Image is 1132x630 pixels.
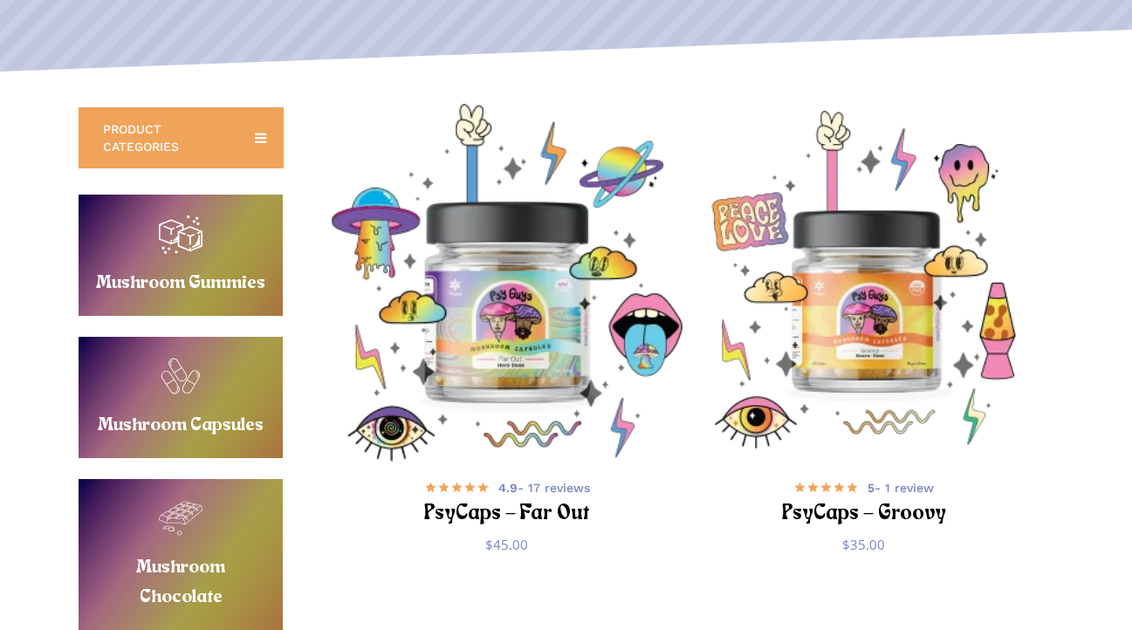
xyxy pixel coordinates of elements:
[868,479,934,496] span: - 1 review
[714,498,1014,531] h2: PsyCaps – Groovy
[842,536,885,553] bdi: 35.00
[357,476,657,523] a: 4.9- 17 reviews PsyCaps – Far Out
[692,111,1036,455] a: PsyCaps - Groovy
[498,481,518,495] b: 4.9
[692,111,1036,455] img: Psychedelic mushroom capsules with colorful retro design.
[335,111,679,455] a: PsyCaps - Far Out
[103,120,233,155] span: PRODUCT CATEGORIES
[498,479,590,496] span: - 17 reviews
[485,536,493,553] span: $
[714,476,1014,523] a: 5- 1 review PsyCaps – Groovy
[485,536,528,553] bdi: 45.00
[79,107,283,168] a: PRODUCT CATEGORIES
[328,104,686,462] img: Psychedelic mushroom capsules with colorful illustrations.
[842,536,850,553] span: $
[357,498,657,531] h2: PsyCaps – Far Out
[868,481,875,495] b: 5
